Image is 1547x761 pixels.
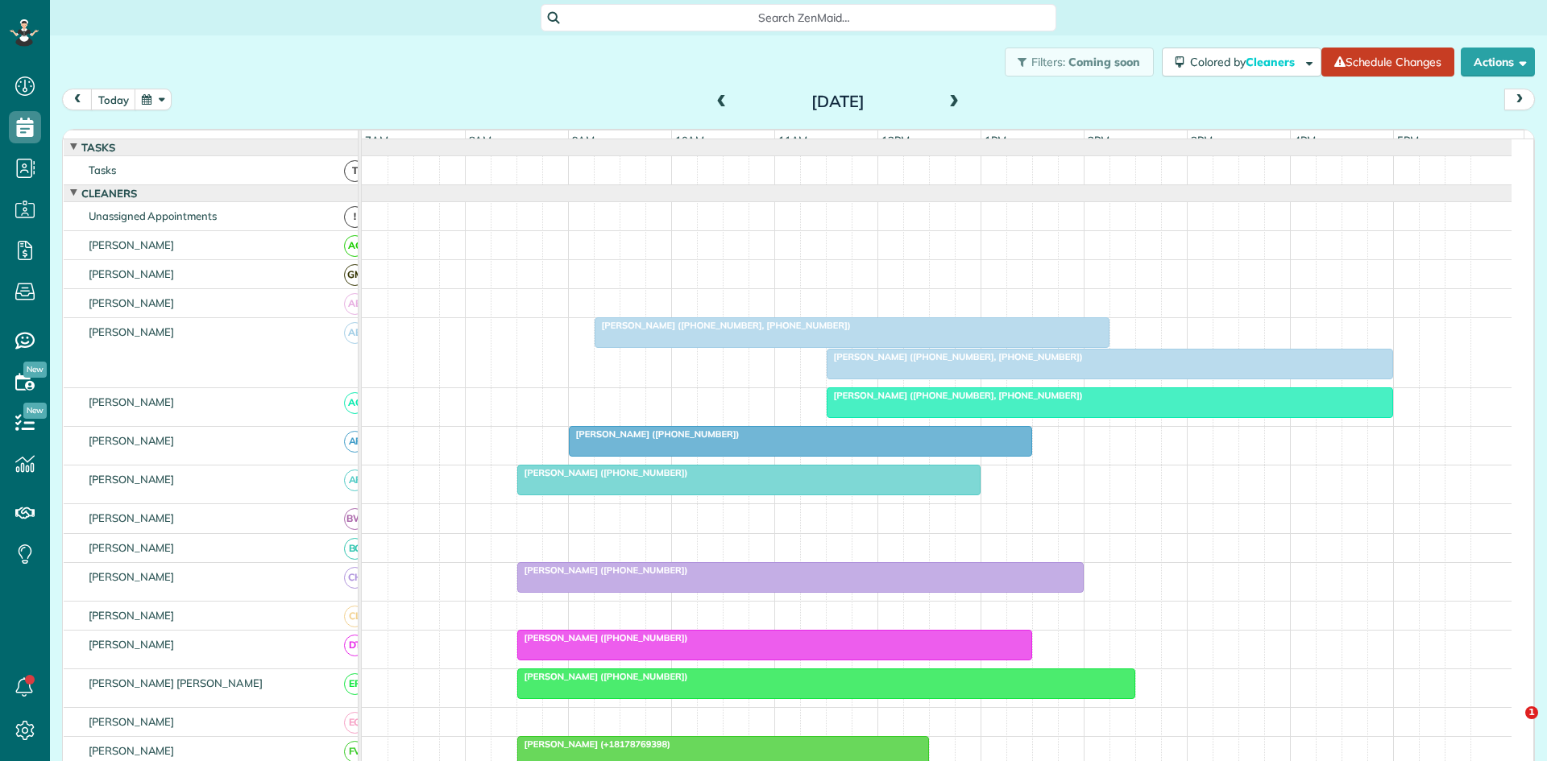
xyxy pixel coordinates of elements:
[78,141,118,154] span: Tasks
[594,320,852,331] span: [PERSON_NAME] ([PHONE_NUMBER], [PHONE_NUMBER])
[1068,55,1141,69] span: Coming soon
[516,565,689,576] span: [PERSON_NAME] ([PHONE_NUMBER])
[85,238,178,251] span: [PERSON_NAME]
[91,89,136,110] button: today
[344,567,366,589] span: CH
[344,160,366,182] span: T
[344,264,366,286] span: GM
[344,606,366,627] span: CL
[516,738,671,750] span: [PERSON_NAME] (+18178769398)
[85,609,178,622] span: [PERSON_NAME]
[344,392,366,414] span: AC
[981,134,1010,147] span: 1pm
[344,322,366,344] span: AB
[344,508,366,530] span: BW
[516,467,689,478] span: [PERSON_NAME] ([PHONE_NUMBER])
[344,673,366,695] span: EP
[85,511,178,524] span: [PERSON_NAME]
[466,134,496,147] span: 8am
[85,715,178,728] span: [PERSON_NAME]
[1492,706,1531,745] iframe: Intercom live chat
[775,134,811,147] span: 11am
[344,206,366,228] span: !
[62,89,93,110] button: prev
[568,428,740,440] span: [PERSON_NAME] ([PHONE_NUMBER])
[85,267,178,280] span: [PERSON_NAME]
[85,209,220,222] span: Unassigned Appointments
[1085,134,1113,147] span: 2pm
[1190,55,1300,69] span: Colored by
[85,570,178,583] span: [PERSON_NAME]
[1162,48,1321,77] button: Colored byCleaners
[1394,134,1422,147] span: 5pm
[672,134,708,147] span: 10am
[1246,55,1297,69] span: Cleaners
[85,296,178,309] span: [PERSON_NAME]
[344,469,366,491] span: AF
[878,134,913,147] span: 12pm
[23,362,47,378] span: New
[85,473,178,486] span: [PERSON_NAME]
[1525,706,1538,719] span: 1
[737,93,939,110] h2: [DATE]
[23,403,47,419] span: New
[826,351,1084,362] span: [PERSON_NAME] ([PHONE_NUMBER], [PHONE_NUMBER])
[516,671,689,682] span: [PERSON_NAME] ([PHONE_NUMBER])
[569,134,599,147] span: 9am
[85,744,178,757] span: [PERSON_NAME]
[344,235,366,257] span: AC
[1188,134,1216,147] span: 3pm
[85,541,178,554] span: [PERSON_NAME]
[1461,48,1535,77] button: Actions
[344,538,366,560] span: BC
[85,325,178,338] span: [PERSON_NAME]
[826,390,1084,401] span: [PERSON_NAME] ([PHONE_NUMBER], [PHONE_NUMBER])
[344,431,366,453] span: AF
[85,676,266,689] span: [PERSON_NAME] [PERSON_NAME]
[85,395,178,408] span: [PERSON_NAME]
[85,434,178,447] span: [PERSON_NAME]
[1504,89,1535,110] button: next
[85,163,119,176] span: Tasks
[344,635,366,656] span: DT
[362,134,392,147] span: 7am
[1321,48,1454,77] a: Schedule Changes
[1291,134,1319,147] span: 4pm
[516,632,689,643] span: [PERSON_NAME] ([PHONE_NUMBER])
[78,187,140,200] span: Cleaners
[344,712,366,734] span: EG
[344,293,366,315] span: AB
[85,638,178,651] span: [PERSON_NAME]
[1031,55,1065,69] span: Filters:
